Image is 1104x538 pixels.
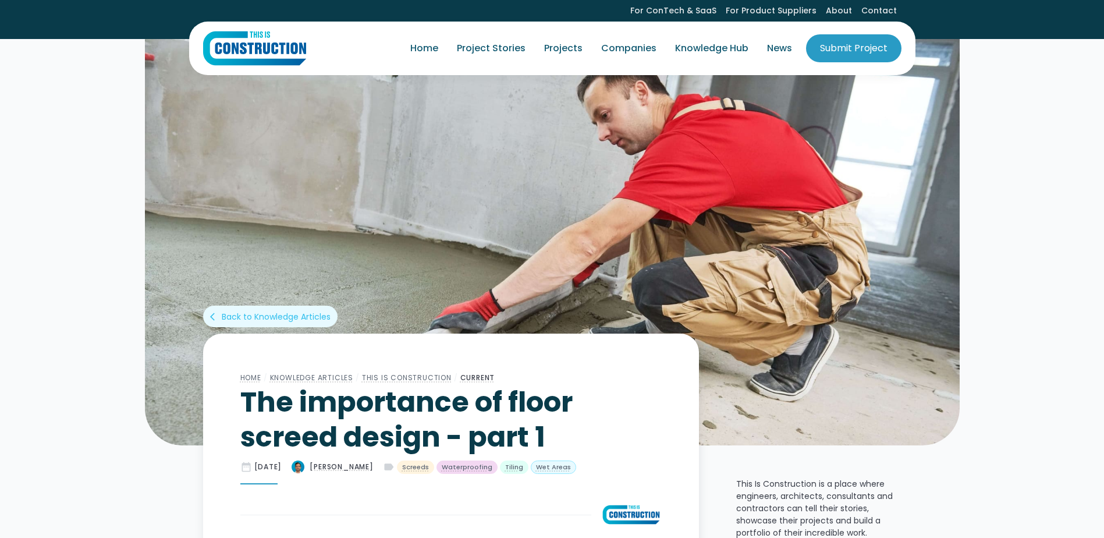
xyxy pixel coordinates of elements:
a: News [758,32,801,65]
a: Knowledge Hub [666,32,758,65]
div: Back to Knowledge Articles [222,311,331,323]
a: Submit Project [806,34,901,62]
div: / [261,371,270,385]
div: [DATE] [254,462,282,472]
div: date_range [240,461,252,473]
img: The importance of floor screed design - part 1 [291,460,305,474]
a: Current [460,373,495,383]
a: Home [240,373,261,383]
a: Knowledge Articles [270,373,353,383]
div: Screeds [402,462,429,472]
a: Wet Areas [531,461,576,475]
img: The importance of floor screed design - part 1 [145,38,960,445]
a: home [203,31,306,66]
a: Companies [592,32,666,65]
a: Screeds [397,461,434,475]
h1: The importance of floor screed design - part 1 [240,385,662,455]
div: Wet Areas [536,462,571,472]
div: [PERSON_NAME] [310,462,373,472]
div: Tiling [505,462,523,472]
div: label [383,461,395,473]
a: Project Stories [448,32,535,65]
div: Submit Project [820,41,888,55]
div: / [452,371,460,385]
a: This Is Construction [362,373,452,383]
a: Tiling [500,461,528,475]
img: The importance of floor screed design - part 1 [601,503,662,526]
a: Projects [535,32,592,65]
a: Waterproofing [436,461,498,475]
a: [PERSON_NAME] [291,460,373,474]
a: Home [401,32,448,65]
div: / [353,371,362,385]
div: arrow_back_ios [210,311,219,323]
a: arrow_back_iosBack to Knowledge Articles [203,306,338,327]
div: Waterproofing [442,462,492,472]
img: This Is Construction Logo [203,31,306,66]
